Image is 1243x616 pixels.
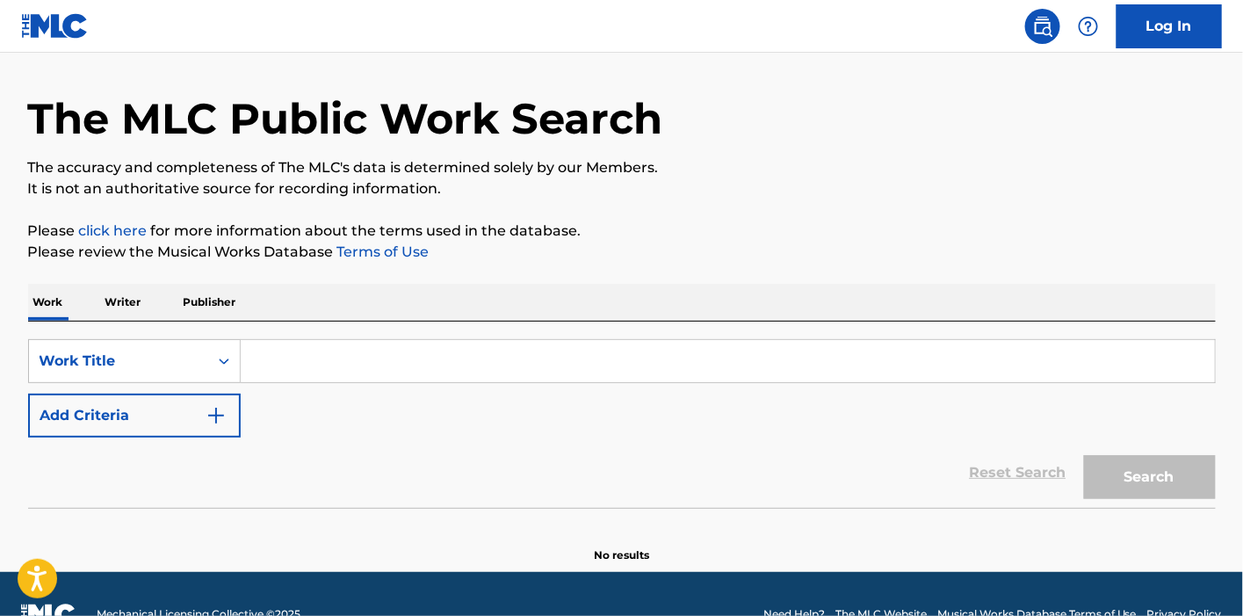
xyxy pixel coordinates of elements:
[178,284,242,321] p: Publisher
[594,526,649,563] p: No results
[28,339,1216,508] form: Search Form
[28,157,1216,178] p: The accuracy and completeness of The MLC's data is determined solely by our Members.
[1155,532,1243,616] iframe: Chat Widget
[28,221,1216,242] p: Please for more information about the terms used in the database.
[1117,4,1222,48] a: Log In
[28,178,1216,199] p: It is not an authoritative source for recording information.
[28,394,241,438] button: Add Criteria
[1078,16,1099,37] img: help
[1071,9,1106,44] div: Help
[334,243,430,260] a: Terms of Use
[100,284,147,321] p: Writer
[206,405,227,426] img: 9d2ae6d4665cec9f34b9.svg
[28,242,1216,263] p: Please review the Musical Works Database
[1032,16,1053,37] img: search
[21,13,89,39] img: MLC Logo
[28,92,663,145] h1: The MLC Public Work Search
[1025,9,1060,44] a: Public Search
[28,284,69,321] p: Work
[79,222,148,239] a: click here
[40,351,198,372] div: Work Title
